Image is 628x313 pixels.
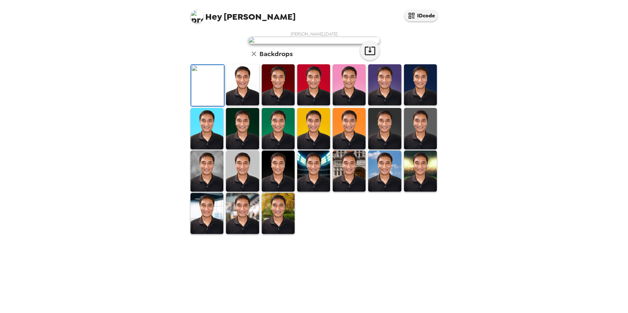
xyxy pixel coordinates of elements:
[259,49,293,59] h6: Backdrops
[291,31,338,37] span: [PERSON_NAME] , [DATE]
[248,37,380,44] img: user
[205,11,222,23] span: Hey
[191,65,224,106] img: Original
[405,10,437,21] button: IDcode
[191,7,296,21] span: [PERSON_NAME]
[191,10,204,23] img: profile pic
